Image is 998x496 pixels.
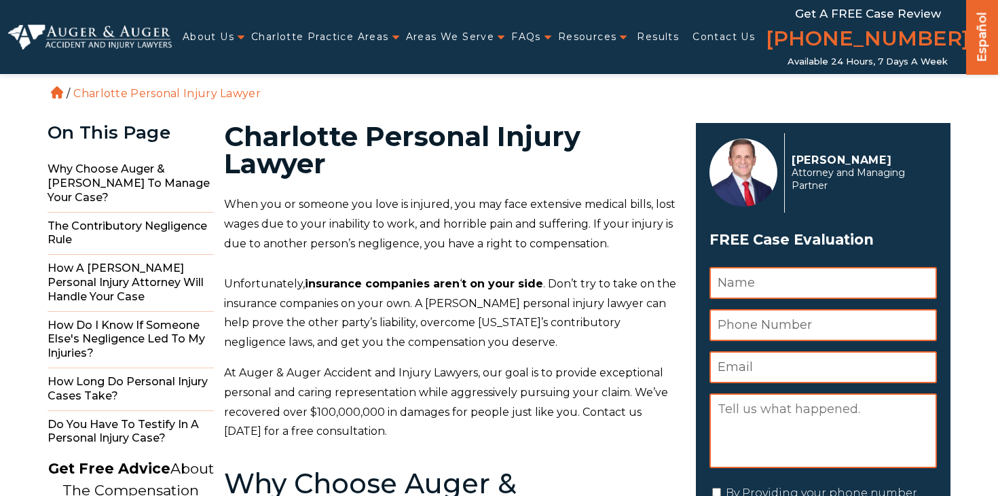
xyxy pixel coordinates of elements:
h1: Charlotte Personal Injury Lawyer [224,123,680,177]
img: Auger & Auger Accident and Injury Lawyers Logo [8,24,172,50]
a: Charlotte Practice Areas [251,23,389,51]
span: Get a FREE Case Review [795,7,941,20]
a: Contact Us [692,23,755,51]
div: On This Page [48,123,214,143]
p: At Auger & Auger Accident and Injury Lawyers, our goal is to provide exceptional personal and car... [224,364,680,442]
a: Areas We Serve [406,23,495,51]
p: When you or someone you love is injured, you may face extensive medical bills, lost wages due to ... [224,195,680,253]
strong: insurance companies aren [305,277,460,290]
span: How a [PERSON_NAME] Personal Injury Attorney Will Handle Your Case [48,255,214,311]
p: Unfortunately, ‘ . Don’t try to take on the insurance companies on your own. A [PERSON_NAME] pers... [224,274,680,353]
a: FAQs [511,23,541,51]
li: Charlotte Personal Injury Lawyer [70,87,264,100]
strong: Get Free Advice [48,460,170,477]
a: Home [51,86,63,99]
span: How do I Know if Someone Else's Negligence Led to My Injuries? [48,312,214,368]
span: Why Choose Auger & [PERSON_NAME] to Manage Your Case? [48,156,214,212]
input: Email [709,351,937,383]
a: Results [637,23,679,51]
a: [PHONE_NUMBER] [766,24,969,56]
span: The Contributory Negligence Rule [48,213,214,255]
span: Attorney and Managing Partner [792,166,929,192]
input: Phone Number [709,309,937,341]
span: Do You Have to Testify in a Personal Injury Case? [48,411,214,453]
p: [PERSON_NAME] [792,154,929,166]
img: Herbert Auger [709,139,777,207]
h3: FREE Case Evaluation [709,227,937,253]
input: Name [709,267,937,299]
strong: t on your side [462,277,543,290]
a: About Us [183,23,234,51]
span: How Long do Personal Injury Cases Take? [48,368,214,411]
span: Available 24 Hours, 7 Days a Week [788,56,948,67]
a: Resources [558,23,617,51]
